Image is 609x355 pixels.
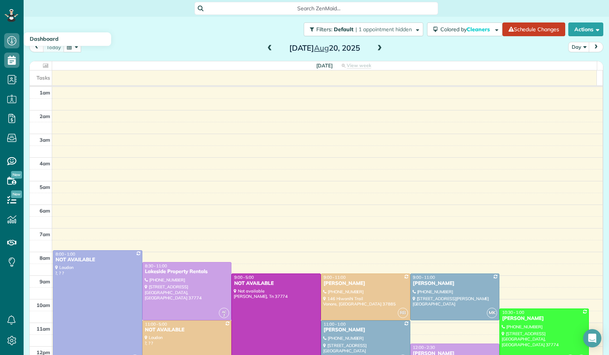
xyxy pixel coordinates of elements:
[219,312,229,319] small: 2
[40,278,50,285] span: 9am
[467,26,491,33] span: Cleaners
[487,308,497,318] span: MK
[40,231,50,237] span: 7am
[277,44,372,52] h2: [DATE] 20, 2025
[589,42,603,52] button: next
[502,315,587,322] div: [PERSON_NAME]
[300,22,423,36] a: Filters: Default | 1 appointment hidden
[234,275,254,280] span: 9:00 - 5:00
[11,190,22,198] span: New
[440,26,493,33] span: Colored by
[145,269,230,275] div: Lakeside Property Rentals
[304,22,423,36] button: Filters: Default | 1 appointment hidden
[37,75,50,81] span: Tasks
[568,42,590,52] button: Day
[347,62,371,69] span: View week
[356,26,412,33] span: | 1 appointment hidden
[316,26,332,33] span: Filters:
[427,22,502,36] button: Colored byCleaners
[222,310,226,314] span: AC
[37,326,50,332] span: 11am
[502,22,565,36] a: Schedule Changes
[334,26,354,33] span: Default
[145,263,167,269] span: 8:30 - 11:00
[145,321,167,327] span: 11:00 - 5:00
[40,137,50,143] span: 3am
[413,280,497,287] div: [PERSON_NAME]
[40,160,50,166] span: 4am
[37,302,50,308] span: 10am
[502,310,524,315] span: 10:30 - 1:00
[398,308,408,318] span: RB
[234,280,319,287] div: NOT AVAILABLE
[40,255,50,261] span: 8am
[30,35,59,42] span: Dashboard
[40,113,50,119] span: 2am
[314,43,329,53] span: Aug
[583,329,601,347] div: Open Intercom Messenger
[324,275,346,280] span: 9:00 - 11:00
[29,42,44,52] button: prev
[43,42,64,52] button: today
[145,327,230,333] div: NOT AVAILABLE
[40,90,50,96] span: 1am
[413,345,435,350] span: 12:00 - 2:30
[413,275,435,280] span: 9:00 - 11:00
[56,251,75,257] span: 8:00 - 1:00
[323,327,408,333] div: [PERSON_NAME]
[11,171,22,179] span: New
[568,22,603,36] button: Actions
[40,208,50,214] span: 6am
[324,321,346,327] span: 11:00 - 1:00
[40,184,50,190] span: 5am
[323,280,408,287] div: [PERSON_NAME]
[316,62,333,69] span: [DATE]
[55,257,140,263] div: NOT AVAILABLE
